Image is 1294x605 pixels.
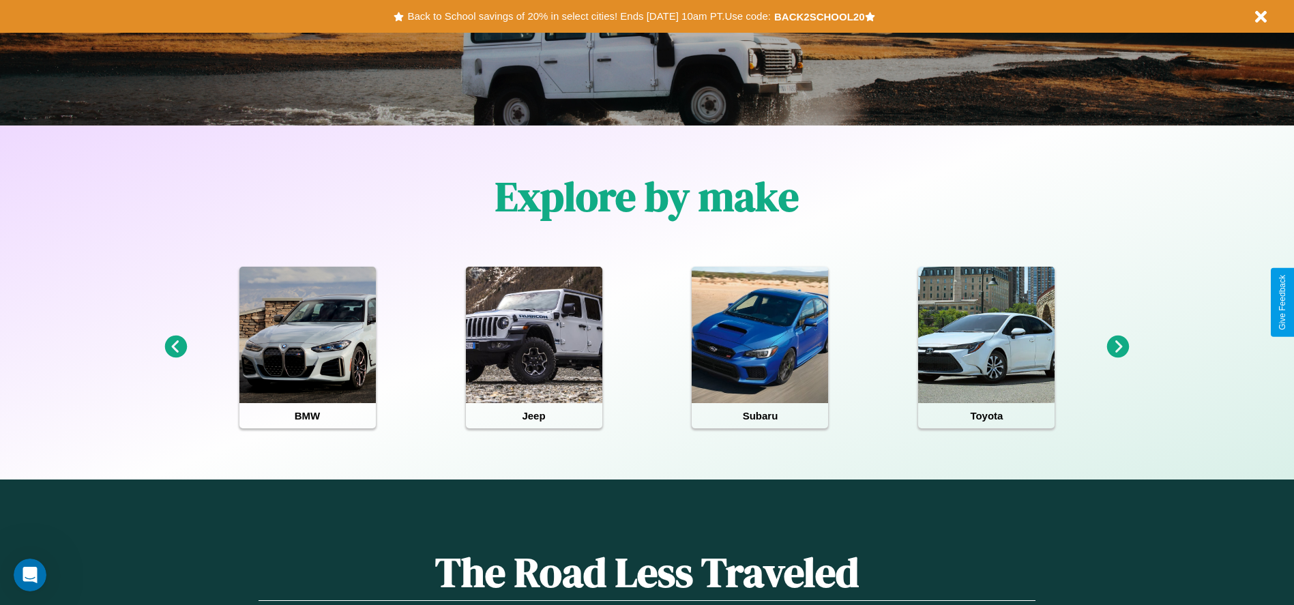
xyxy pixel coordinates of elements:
[692,403,828,428] h4: Subaru
[14,559,46,591] iframe: Intercom live chat
[259,544,1035,601] h1: The Road Less Traveled
[1278,275,1287,330] div: Give Feedback
[918,403,1055,428] h4: Toyota
[774,11,865,23] b: BACK2SCHOOL20
[495,168,799,224] h1: Explore by make
[466,403,602,428] h4: Jeep
[404,7,774,26] button: Back to School savings of 20% in select cities! Ends [DATE] 10am PT.Use code:
[239,403,376,428] h4: BMW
